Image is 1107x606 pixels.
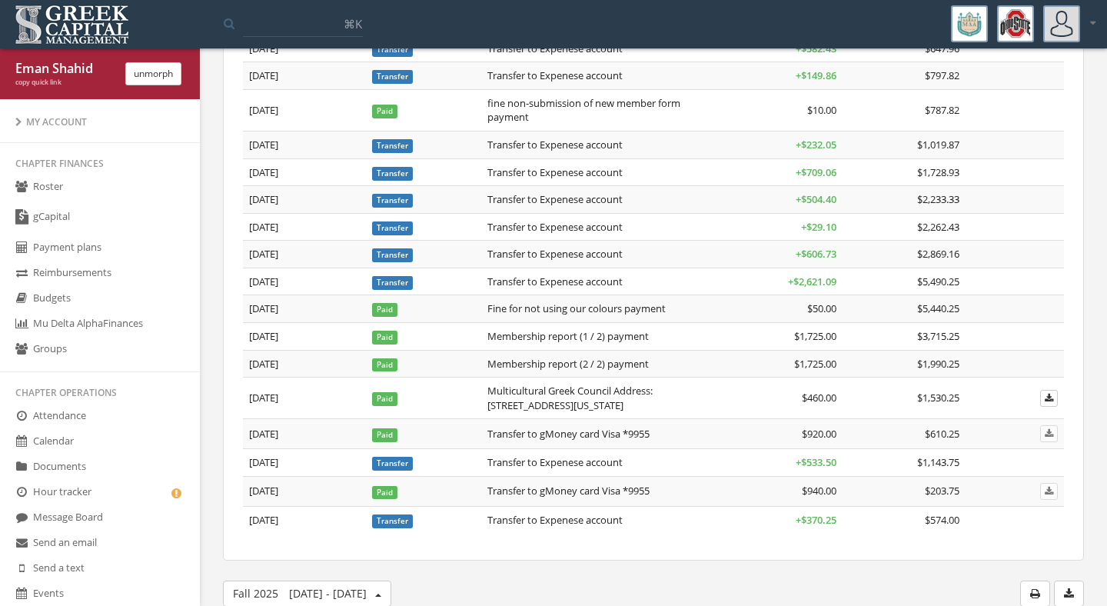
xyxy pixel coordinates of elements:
[249,247,278,261] span: [DATE]
[917,329,959,343] span: $3,715.25
[917,138,959,151] span: $1,019.87
[372,276,413,290] span: Transfer
[233,586,367,601] span: Fall 2025
[925,42,959,55] span: $647.96
[249,42,278,55] span: [DATE]
[372,331,397,345] span: Paid
[125,62,181,85] button: unmorph
[481,35,720,62] td: Transfer to Expenese account
[802,484,836,498] span: $940.00
[801,42,836,55] span: $582.43
[15,78,114,88] div: copy quick link
[925,103,959,117] span: $787.82
[481,419,720,449] td: Transfer to gMoney card Visa *9955
[344,16,362,32] span: ⌘K
[481,62,720,90] td: Transfer to Expenese account
[801,165,836,179] span: $709.06
[372,392,397,406] span: Paid
[481,295,720,323] td: Fine for not using our colours payment
[917,301,959,315] span: $5,440.25
[249,329,278,343] span: [DATE]
[917,455,959,469] span: $1,143.75
[249,513,278,527] span: [DATE]
[801,220,836,234] span: +
[796,138,836,151] span: +
[372,428,397,442] span: Paid
[917,192,959,206] span: $2,233.33
[796,247,836,261] span: +
[481,89,720,131] td: fine non-submission of new member form payment
[372,167,413,181] span: Transfer
[372,221,413,235] span: Transfer
[802,427,836,441] span: $920.00
[481,378,720,419] td: Multicultural Greek Council Address: [STREET_ADDRESS][US_STATE]
[801,68,836,82] span: $149.86
[249,165,278,179] span: [DATE]
[796,42,836,55] span: +
[481,158,720,186] td: Transfer to Expenese account
[372,457,413,471] span: Transfer
[807,103,836,117] span: $10.00
[481,186,720,214] td: Transfer to Expenese account
[794,357,836,371] span: $1,725.00
[794,329,836,343] span: $1,725.00
[481,268,720,295] td: Transfer to Expenese account
[917,357,959,371] span: $1,990.25
[249,275,278,288] span: [DATE]
[796,68,836,82] span: +
[796,513,836,527] span: +
[249,220,278,234] span: [DATE]
[807,301,836,315] span: $50.00
[917,247,959,261] span: $2,869.16
[249,192,278,206] span: [DATE]
[289,586,367,601] span: [DATE] - [DATE]
[925,513,959,527] span: $574.00
[249,455,278,469] span: [DATE]
[481,132,720,159] td: Transfer to Expenese account
[249,391,278,405] span: [DATE]
[801,455,836,469] span: $533.50
[372,70,413,84] span: Transfer
[917,220,959,234] span: $2,262.43
[249,301,278,315] span: [DATE]
[481,241,720,268] td: Transfer to Expenese account
[788,275,836,288] span: +
[801,138,836,151] span: $232.05
[372,194,413,208] span: Transfer
[372,139,413,153] span: Transfer
[372,303,397,317] span: Paid
[801,513,836,527] span: $370.25
[249,103,278,117] span: [DATE]
[249,68,278,82] span: [DATE]
[796,455,836,469] span: +
[249,357,278,371] span: [DATE]
[801,247,836,261] span: $606.73
[15,115,184,128] div: My Account
[481,476,720,506] td: Transfer to gMoney card Visa *9955
[372,43,413,57] span: Transfer
[481,506,720,533] td: Transfer to Expenese account
[372,486,397,500] span: Paid
[249,138,278,151] span: [DATE]
[806,220,836,234] span: $29.10
[925,427,959,441] span: $610.25
[372,358,397,372] span: Paid
[917,165,959,179] span: $1,728.93
[481,213,720,241] td: Transfer to Expenese account
[917,275,959,288] span: $5,490.25
[796,192,836,206] span: +
[925,484,959,498] span: $203.75
[793,275,836,288] span: $2,621.09
[925,68,959,82] span: $797.82
[372,248,413,262] span: Transfer
[481,350,720,378] td: Membership report (2 / 2) payment
[372,514,413,528] span: Transfer
[796,165,836,179] span: +
[481,322,720,350] td: Membership report (1 / 2) payment
[249,484,278,498] span: [DATE]
[917,391,959,405] span: $1,530.25
[802,391,836,405] span: $460.00
[801,192,836,206] span: $504.40
[249,427,278,441] span: [DATE]
[481,449,720,477] td: Transfer to Expenese account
